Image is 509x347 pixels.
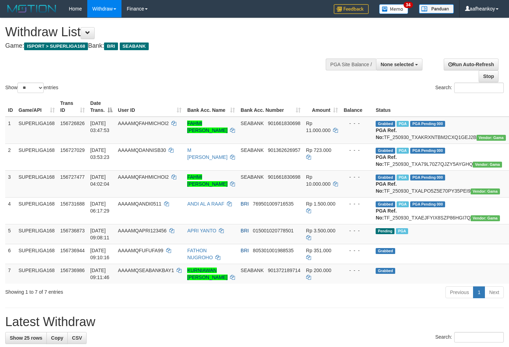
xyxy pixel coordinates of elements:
span: [DATE] 09:10:16 [90,248,110,260]
th: Trans ID: activate to sort column ascending [58,97,88,117]
a: Previous [445,286,473,298]
th: Game/API: activate to sort column ascending [16,97,58,117]
td: TF_250930_TXA79L70Z7QJZY5AYGHQ [373,144,508,170]
div: - - - [344,200,370,207]
span: 156727477 [60,174,85,180]
span: AAAAMQSEABANKBAY1 [118,268,174,273]
a: KURNIAWAN [PERSON_NAME] [187,268,227,280]
span: [DATE] 04:02:04 [90,174,110,187]
span: Rp 723.000 [306,147,331,153]
h1: Latest Withdraw [5,315,504,329]
span: Show 25 rows [10,335,42,341]
span: Grabbed [376,268,395,274]
th: ID [5,97,16,117]
th: Status [373,97,508,117]
span: Rp 3.500.000 [306,228,335,233]
span: BRI [241,201,249,207]
span: BRI [241,248,249,253]
td: 6 [5,244,16,264]
span: 34 [404,2,413,8]
button: None selected [376,59,422,70]
span: PGA Pending [410,175,445,180]
a: FAHMI [PERSON_NAME] [187,174,227,187]
span: Copy 901661830698 to clipboard [268,174,300,180]
img: Feedback.jpg [334,4,369,14]
div: - - - [344,120,370,127]
span: Copy 901661830698 to clipboard [268,121,300,126]
span: Vendor URL: https://trx31.1velocity.biz [473,162,502,168]
span: Vendor URL: https://trx31.1velocity.biz [477,135,506,141]
select: Showentries [17,83,44,93]
span: AAAAMQFUFUFA99 [118,248,163,253]
a: M [PERSON_NAME] [187,147,227,160]
label: Search: [435,332,504,342]
span: Copy 805301001988535 to clipboard [253,248,294,253]
a: Stop [479,70,499,82]
a: Next [485,286,504,298]
span: PGA Pending [410,121,445,127]
input: Search: [454,83,504,93]
span: Grabbed [376,248,395,254]
span: Grabbed [376,175,395,180]
img: MOTION_logo.png [5,3,58,14]
span: ISPORT > SUPERLIGA168 [24,43,88,50]
span: Rp 1.500.000 [306,201,335,207]
span: SEABANK [241,174,264,180]
span: Grabbed [376,121,395,127]
span: [DATE] 09:08:11 [90,228,110,240]
b: PGA Ref. No: [376,128,397,140]
span: 156736944 [60,248,85,253]
span: Marked by aafromsomean [397,201,409,207]
span: Copy [51,335,63,341]
span: [DATE] 09:11:46 [90,268,110,280]
a: APRI YANTO [187,228,216,233]
span: 156726826 [60,121,85,126]
td: 2 [5,144,16,170]
span: PGA Pending [410,148,445,154]
span: Copy 015001020778501 to clipboard [253,228,294,233]
td: SUPERLIGA168 [16,224,58,244]
td: TF_250930_TXAKRXNTBM2CXQ1GEJ2B [373,117,508,144]
b: PGA Ref. No: [376,181,397,194]
td: SUPERLIGA168 [16,170,58,197]
td: SUPERLIGA168 [16,244,58,264]
th: Bank Acc. Number: activate to sort column ascending [238,97,303,117]
td: 3 [5,170,16,197]
span: Rp 200.000 [306,268,331,273]
span: Marked by aafheankoy [396,228,408,234]
div: - - - [344,247,370,254]
span: AAAAMQFAHMICHOI2 [118,121,169,126]
span: [DATE] 06:17:29 [90,201,110,214]
span: Pending [376,228,394,234]
a: FATHON NUGROHO [187,248,213,260]
th: Amount: activate to sort column ascending [303,97,341,117]
b: PGA Ref. No: [376,208,397,221]
td: TF_250930_TXALPO5Z5E70PY35PEI9 [373,170,508,197]
span: Grabbed [376,148,395,154]
div: PGA Site Balance / [326,59,376,70]
td: SUPERLIGA168 [16,197,58,224]
span: Copy 769501009716535 to clipboard [253,201,294,207]
span: [DATE] 03:53:23 [90,147,110,160]
th: User ID: activate to sort column ascending [115,97,185,117]
span: SEABANK [241,268,264,273]
td: 1 [5,117,16,144]
span: CSV [72,335,82,341]
span: SEABANK [241,147,264,153]
span: 156736873 [60,228,85,233]
span: BRI [241,228,249,233]
div: - - - [344,227,370,234]
h1: Withdraw List [5,25,332,39]
span: SEABANK [120,43,149,50]
label: Search: [435,83,504,93]
div: - - - [344,173,370,180]
img: Button%20Memo.svg [379,4,408,14]
th: Date Trans.: activate to sort column descending [88,97,115,117]
div: - - - [344,147,370,154]
b: PGA Ref. No: [376,154,397,167]
div: Showing 1 to 7 of 7 entries [5,286,207,295]
label: Show entries [5,83,58,93]
a: Copy [46,332,68,344]
span: 156727029 [60,147,85,153]
span: PGA Pending [410,201,445,207]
